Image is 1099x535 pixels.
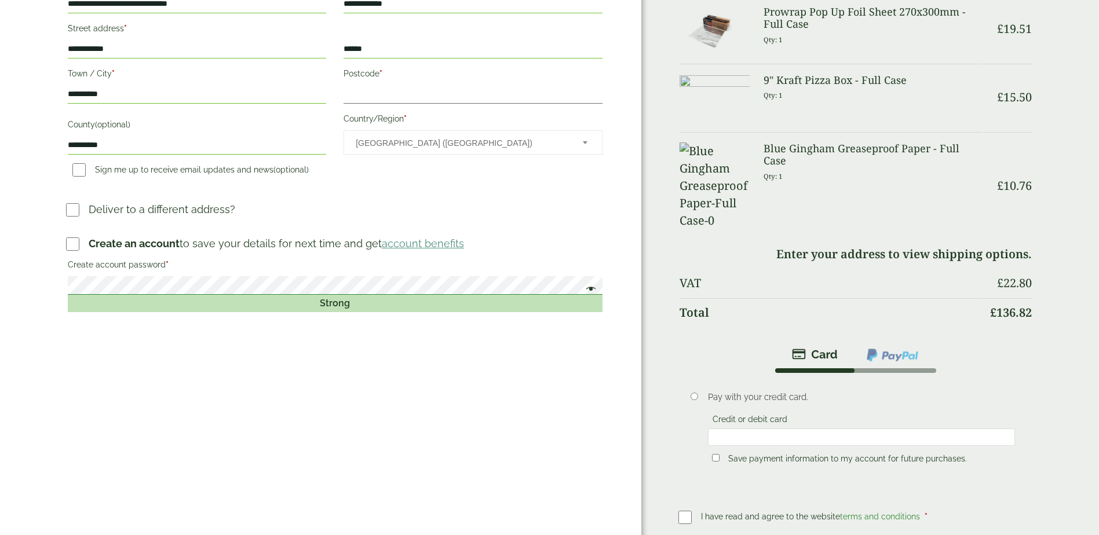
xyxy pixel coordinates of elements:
p: Deliver to a different address? [89,201,235,217]
strong: Create an account [89,237,180,250]
iframe: Secure card payment input frame [711,432,1012,442]
label: Town / City [68,65,326,85]
th: Total [680,298,983,327]
label: Credit or debit card [708,415,792,427]
small: Qty: 1 [764,172,783,181]
p: to save your details for next time and get [89,236,464,251]
span: (optional) [95,120,130,129]
span: £ [990,305,996,320]
span: £ [997,275,1003,291]
td: Enter your address to view shipping options. [680,240,1032,268]
abbr: required [925,512,928,521]
abbr: required [404,114,407,123]
abbr: required [379,69,382,78]
span: £ [997,21,1003,36]
label: Postcode [344,65,602,85]
label: Save payment information to my account for future purchases. [724,454,972,467]
h3: Prowrap Pop Up Foil Sheet 270x300mm - Full Case [764,6,982,31]
input: Sign me up to receive email updates and news(optional) [72,163,86,177]
span: United Kingdom (UK) [356,131,567,155]
th: VAT [680,269,983,297]
img: Blue Gingham Greaseproof Paper-Full Case-0 [680,142,750,229]
label: Sign me up to receive email updates and news [68,165,313,178]
img: stripe.png [792,347,838,361]
p: Pay with your credit card. [708,391,1015,404]
a: terms and conditions [840,512,920,521]
span: £ [997,178,1003,193]
bdi: 19.51 [997,21,1032,36]
div: Strong [68,295,603,312]
h3: Blue Gingham Greaseproof Paper - Full Case [764,142,982,167]
small: Qty: 1 [764,35,783,44]
label: Create account password [68,256,603,276]
bdi: 15.50 [997,89,1032,105]
span: (optional) [273,165,309,174]
a: account benefits [382,237,464,250]
span: I have read and agree to the website [701,512,922,521]
label: County [68,116,326,136]
bdi: 10.76 [997,178,1032,193]
span: Country/Region [344,130,602,155]
small: Qty: 1 [764,91,783,100]
label: Street address [68,20,326,40]
abbr: required [124,24,127,33]
img: ppcp-gateway.png [866,347,919,362]
abbr: required [112,69,115,78]
bdi: 136.82 [990,305,1032,320]
abbr: required [166,260,169,269]
h3: 9" Kraft Pizza Box - Full Case [764,74,982,87]
label: Country/Region [344,111,602,130]
bdi: 22.80 [997,275,1032,291]
span: £ [997,89,1003,105]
